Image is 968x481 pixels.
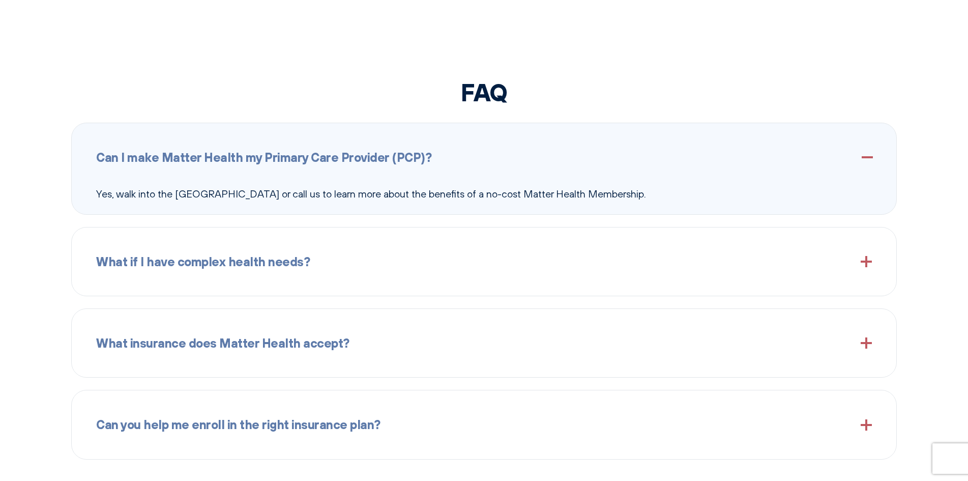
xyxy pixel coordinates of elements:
[96,333,349,353] span: What insurance does Matter Health accept?
[71,77,897,107] h2: FAQ
[96,148,431,167] span: Can I make Matter Health my Primary Care Provider (PCP)?
[96,186,872,202] p: Yes, walk into the [GEOGRAPHIC_DATA] or call us to learn more about the benefits of a no-cost Mat...
[96,415,380,434] span: Can you help me enroll in the right insurance plan?
[96,252,310,271] span: What if I have complex health needs?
